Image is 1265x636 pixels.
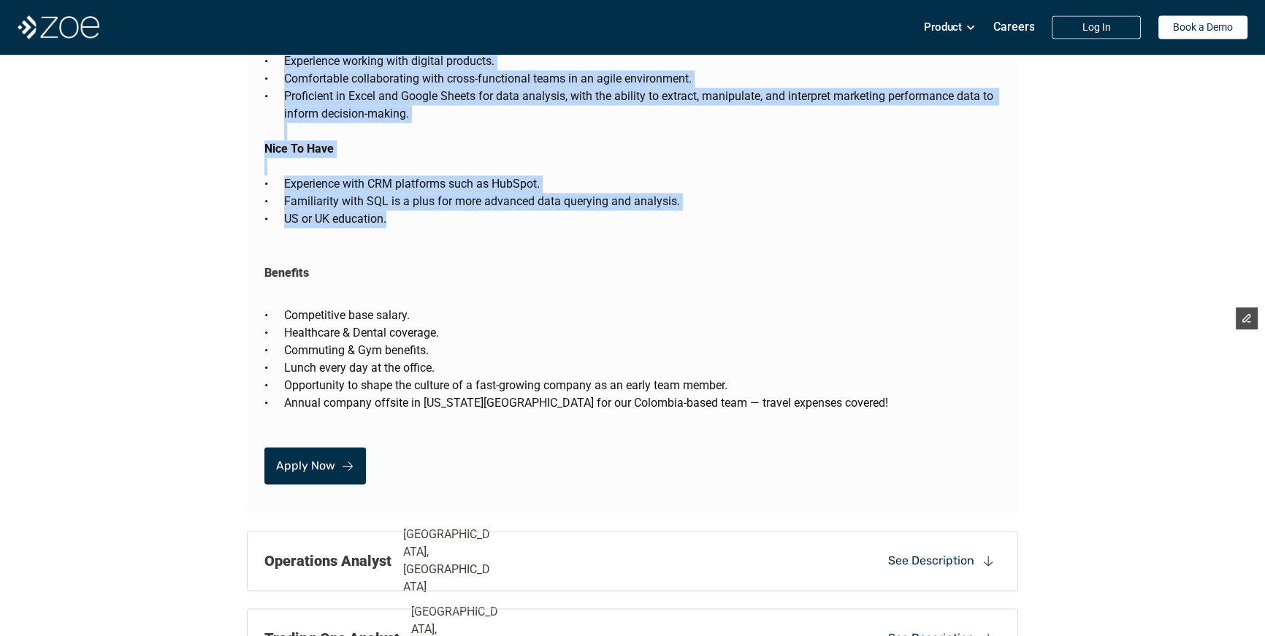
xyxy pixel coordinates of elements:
a: Apply Now [264,447,366,484]
strong: Benefits [264,266,309,280]
p: Experience working with digital products. [284,53,1001,70]
p: Proficient in Excel and Google Sheets for data analysis, with the ability to extract, manipulate,... [284,88,1001,140]
p: Book a Demo [1173,21,1233,34]
p: Healthcare & Dental coverage. [284,324,1001,342]
a: Log In [1052,15,1141,39]
p: [GEOGRAPHIC_DATA], [GEOGRAPHIC_DATA] [403,526,496,596]
p: Experience with CRM platforms such as HubSpot. [284,175,1001,193]
strong: Nice To Have [264,142,334,156]
p: Opportunity to shape the culture of a fast-growing company as an early team member. [284,377,1001,394]
p: Product [924,16,962,38]
p: Lunch every day at the office. [284,359,1001,377]
strong: Operations Analyst [264,552,391,570]
p: Comfortable collaborating with cross-functional teams in an agile environment. [284,70,1001,88]
p: Familiarity with SQL is a plus for more advanced data querying and analysis. [284,193,1001,210]
p: Commuting & Gym benefits. [284,342,1001,359]
p: Apply Now [276,459,335,472]
p: See Description [888,553,974,569]
p: US or UK education. [284,210,1001,228]
a: Book a Demo [1158,15,1247,39]
p: Annual company offsite in [US_STATE][GEOGRAPHIC_DATA] for our Colombia-based team — travel expens... [284,394,1001,412]
p: Log In [1082,21,1111,34]
p: Careers [993,20,1035,34]
button: Edit Framer Content [1236,307,1258,329]
p: Competitive base salary. [284,307,1001,324]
